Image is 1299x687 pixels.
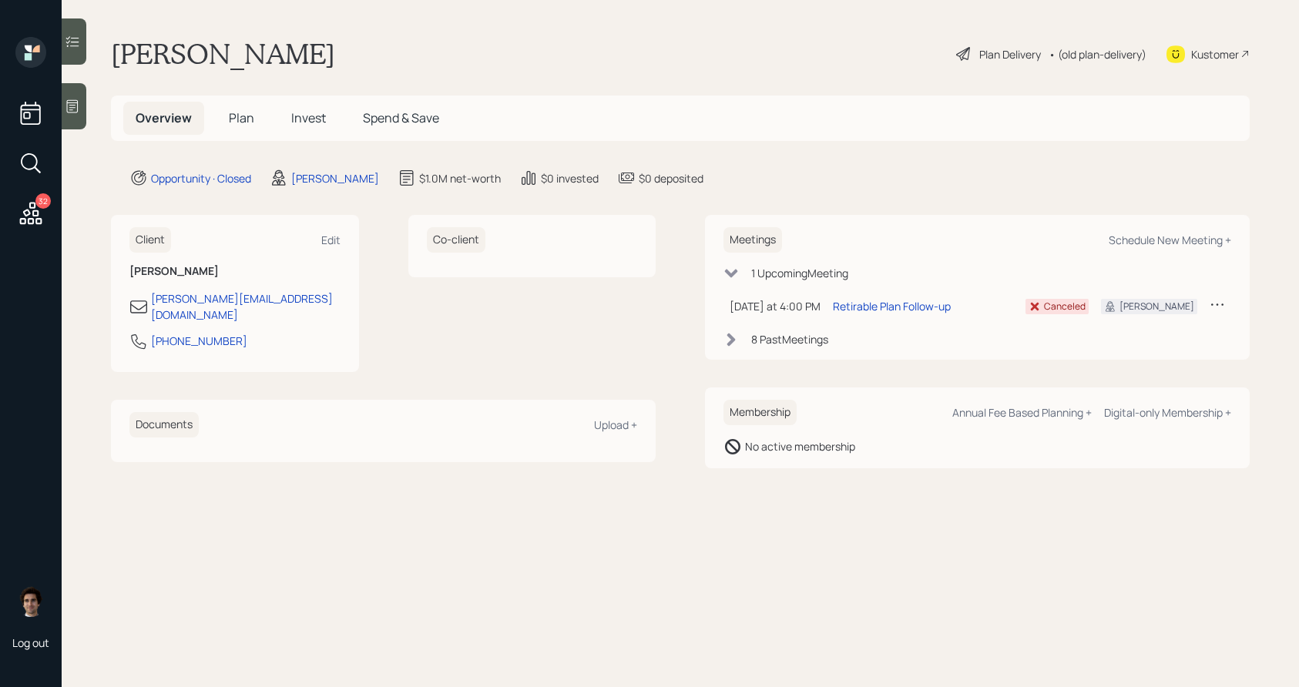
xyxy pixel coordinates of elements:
div: [PERSON_NAME] [1119,300,1194,313]
div: [DATE] at 4:00 PM [730,298,821,314]
span: Plan [229,109,254,126]
div: 32 [35,193,51,209]
div: [PERSON_NAME] [291,170,379,186]
div: [PHONE_NUMBER] [151,333,247,349]
img: harrison-schaefer-headshot-2.png [15,586,46,617]
h6: [PERSON_NAME] [129,265,341,278]
div: Log out [12,635,49,650]
div: Plan Delivery [979,46,1041,62]
span: Invest [291,109,326,126]
div: Annual Fee Based Planning + [952,405,1092,420]
h6: Client [129,227,171,253]
span: Overview [136,109,192,126]
h6: Documents [129,412,199,437]
div: 1 Upcoming Meeting [751,265,848,281]
div: Upload + [594,417,637,432]
h1: [PERSON_NAME] [111,37,335,71]
div: Opportunity · Closed [151,170,251,186]
div: Digital-only Membership + [1104,405,1231,420]
h6: Meetings [723,227,782,253]
div: No active membership [745,438,855,454]
div: 8 Past Meeting s [751,331,828,347]
div: Kustomer [1191,46,1239,62]
h6: Co-client [427,227,485,253]
div: • (old plan-delivery) [1049,46,1146,62]
div: $0 deposited [639,170,703,186]
span: Spend & Save [363,109,439,126]
div: Canceled [1044,300,1086,313]
div: Schedule New Meeting + [1109,233,1231,247]
div: [PERSON_NAME][EMAIL_ADDRESS][DOMAIN_NAME] [151,290,341,323]
div: $0 invested [541,170,599,186]
div: $1.0M net-worth [419,170,501,186]
h6: Membership [723,400,797,425]
div: Edit [321,233,341,247]
div: Retirable Plan Follow-up [833,298,951,314]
